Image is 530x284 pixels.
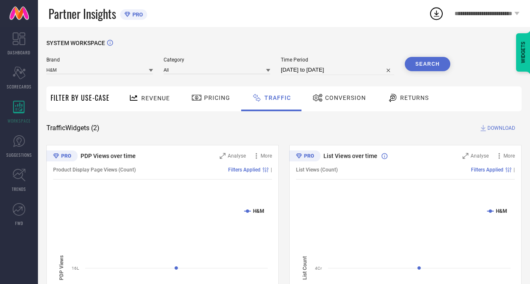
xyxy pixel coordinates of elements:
[72,266,79,271] text: 16L
[12,186,26,192] span: TRENDS
[46,57,153,63] span: Brand
[8,49,30,56] span: DASHBOARD
[514,167,515,173] span: |
[59,255,65,280] tspan: PDP Views
[302,256,308,280] tspan: List Count
[271,167,272,173] span: |
[46,40,105,46] span: SYSTEM WORKSPACE
[204,94,230,101] span: Pricing
[48,5,116,22] span: Partner Insights
[253,208,264,214] text: H&M
[325,94,366,101] span: Conversion
[281,65,394,75] input: Select time period
[53,167,136,173] span: Product Display Page Views (Count)
[463,153,468,159] svg: Zoom
[141,95,170,102] span: Revenue
[503,153,515,159] span: More
[81,153,136,159] span: PDP Views over time
[471,153,489,159] span: Analyse
[261,153,272,159] span: More
[429,6,444,21] div: Open download list
[289,150,320,163] div: Premium
[315,266,322,271] text: 4Cr
[228,153,246,159] span: Analyse
[7,83,32,90] span: SCORECARDS
[264,94,291,101] span: Traffic
[405,57,450,71] button: Search
[164,57,270,63] span: Category
[228,167,261,173] span: Filters Applied
[130,11,143,18] span: PRO
[6,152,32,158] span: SUGGESTIONS
[471,167,503,173] span: Filters Applied
[15,220,23,226] span: FWD
[8,118,31,124] span: WORKSPACE
[296,167,338,173] span: List Views (Count)
[400,94,429,101] span: Returns
[323,153,377,159] span: List Views over time
[220,153,226,159] svg: Zoom
[496,208,507,214] text: H&M
[46,124,100,132] span: Traffic Widgets ( 2 )
[487,124,515,132] span: DOWNLOAD
[51,93,110,103] span: Filter By Use-Case
[281,57,394,63] span: Time Period
[46,150,78,163] div: Premium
